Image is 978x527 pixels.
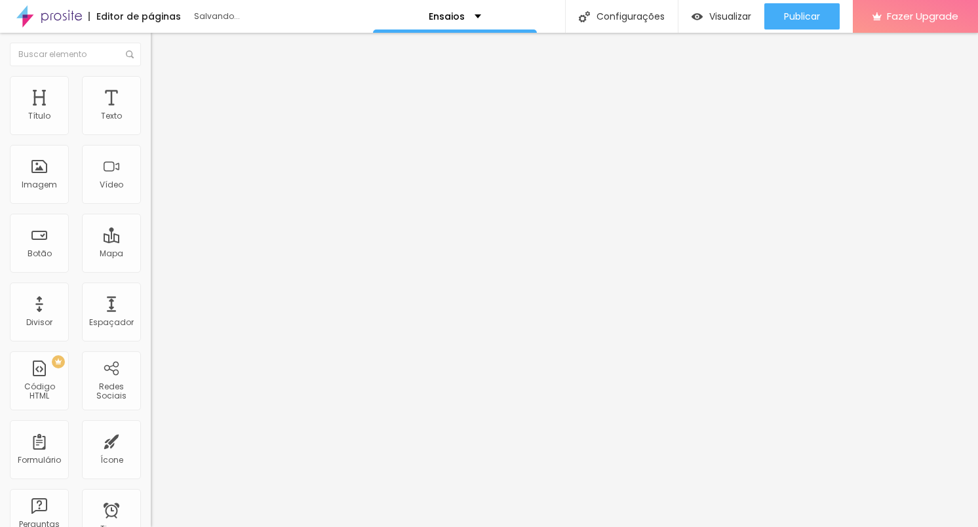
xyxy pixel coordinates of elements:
[10,43,141,66] input: Buscar elemento
[100,180,123,189] div: Vídeo
[100,456,123,465] div: Ícone
[89,318,134,327] div: Espaçador
[784,11,820,22] span: Publicar
[579,11,590,22] img: Icone
[678,3,764,29] button: Visualizar
[764,3,840,29] button: Publicar
[13,382,65,401] div: Código HTML
[28,249,52,258] div: Botão
[101,111,122,121] div: Texto
[126,50,134,58] img: Icone
[18,456,61,465] div: Formulário
[692,11,703,22] img: view-1.svg
[429,12,465,21] p: Ensaios
[26,318,52,327] div: Divisor
[887,10,958,22] span: Fazer Upgrade
[85,382,137,401] div: Redes Sociais
[88,12,181,21] div: Editor de páginas
[28,111,50,121] div: Título
[100,249,123,258] div: Mapa
[151,33,978,527] iframe: Editor
[194,12,345,20] div: Salvando...
[22,180,57,189] div: Imagem
[709,11,751,22] span: Visualizar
